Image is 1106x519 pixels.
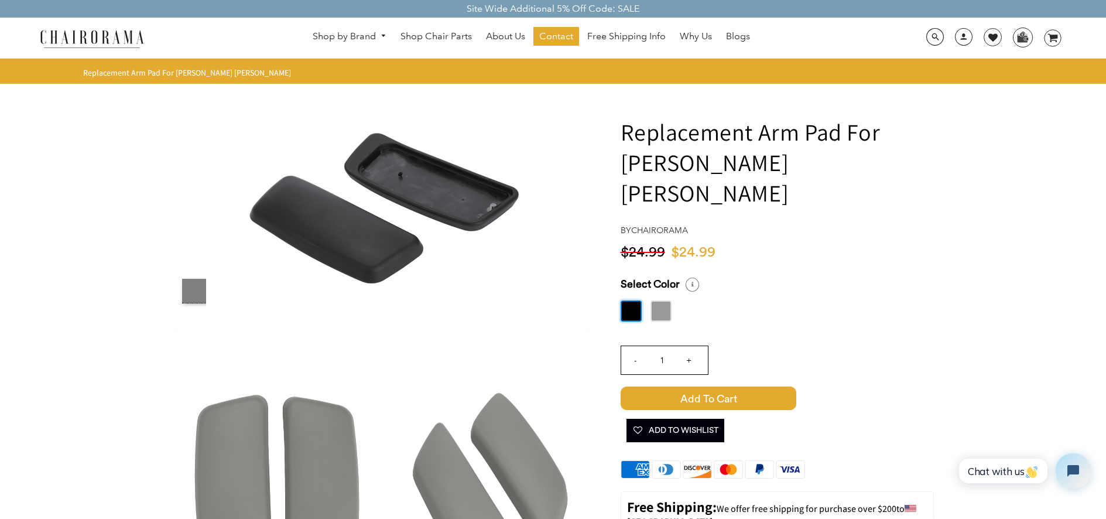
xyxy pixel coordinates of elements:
[720,27,756,46] a: Blogs
[581,27,672,46] a: Free Shipping Info
[680,30,712,43] span: Why Us
[631,225,688,235] a: chairorama
[626,419,724,442] button: Add To Wishlist
[674,27,718,46] a: Why Us
[627,497,717,516] strong: Free Shipping:
[400,30,472,43] span: Shop Chair Parts
[533,27,579,46] a: Contact
[83,67,291,78] span: Replacement Arm Pad For [PERSON_NAME] [PERSON_NAME]
[671,244,721,261] span: $24.99
[621,387,796,410] span: Add to Cart
[83,67,295,78] nav: breadcrumbs
[206,87,557,322] img: SteelcaseThinkV2Armpads_ad64ee6e-9e7e-428d-b49f-0c0637f28d0d_grande.png
[33,28,150,49] img: chairorama
[717,503,896,515] span: We offer free shipping for purchase over $200
[480,27,531,46] a: About Us
[587,30,666,43] span: Free Shipping Info
[621,346,649,374] input: -
[632,419,718,442] span: Add To Wishlist
[675,346,703,374] input: +
[726,30,750,43] span: Blogs
[395,27,478,46] a: Shop Chair Parts
[200,27,863,49] nav: DesktopNavigation
[621,387,934,410] button: Add to Cart
[486,30,525,43] span: About Us
[621,278,680,291] span: Select Color
[539,30,573,43] span: Contact
[621,244,671,261] span: $24.99
[946,443,1101,498] iframe: Tidio Chat
[307,28,392,46] a: Shop by Brand
[1013,28,1032,46] img: WhatsApp_Image_2024-07-12_at_16.23.01.webp
[621,117,934,208] h1: Replacement Arm Pad For [PERSON_NAME] [PERSON_NAME]
[621,226,934,235] h4: by
[686,278,699,291] i: Select a Size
